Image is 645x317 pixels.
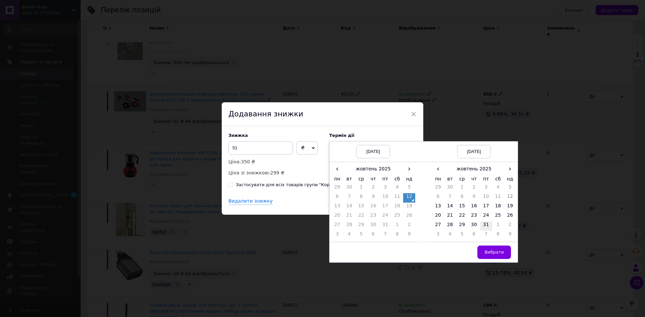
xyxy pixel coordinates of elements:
[331,203,343,212] td: 13
[379,212,391,221] td: 24
[343,193,355,203] td: 7
[432,174,444,184] th: пн
[468,184,480,193] td: 2
[504,212,516,221] td: 26
[228,198,273,205] div: Видалити знижку
[492,221,504,231] td: 1
[331,174,343,184] th: пн
[379,221,391,231] td: 31
[477,246,511,259] button: Вибрати
[456,184,468,193] td: 1
[444,203,456,212] td: 14
[367,212,379,221] td: 23
[391,184,403,193] td: 4
[367,203,379,212] td: 16
[241,159,255,164] span: 350 ₴
[236,182,362,188] div: Застосувати для всіх товарів групи "Корневая группа"
[456,212,468,221] td: 22
[484,250,504,255] span: Вибрати
[403,164,415,174] span: ›
[480,212,492,221] td: 24
[343,203,355,212] td: 14
[228,110,303,118] span: Додавання знижки
[504,174,516,184] th: нд
[391,212,403,221] td: 25
[411,108,417,120] span: ×
[391,174,403,184] th: сб
[492,203,504,212] td: 18
[331,193,343,203] td: 6
[504,203,516,212] td: 19
[343,164,403,174] th: жовтень 2025
[379,193,391,203] td: 10
[456,193,468,203] td: 8
[228,169,322,176] p: Ціна зі знижкою:
[391,193,403,203] td: 11
[391,221,403,231] td: 1
[331,164,343,174] span: ‹
[492,231,504,240] td: 8
[228,133,248,138] span: Знижка
[379,231,391,240] td: 7
[492,193,504,203] td: 11
[480,231,492,240] td: 7
[444,221,456,231] td: 28
[444,174,456,184] th: вт
[444,164,504,174] th: жовтень 2025
[403,193,415,203] td: 12
[456,221,468,231] td: 29
[331,184,343,193] td: 29
[403,203,415,212] td: 19
[457,145,491,158] div: [DATE]
[480,174,492,184] th: пт
[468,212,480,221] td: 23
[504,231,516,240] td: 9
[379,184,391,193] td: 3
[468,231,480,240] td: 6
[456,174,468,184] th: ср
[444,193,456,203] td: 7
[403,184,415,193] td: 5
[432,203,444,212] td: 13
[444,231,456,240] td: 4
[403,231,415,240] td: 9
[331,212,343,221] td: 20
[331,221,343,231] td: 27
[492,184,504,193] td: 4
[343,184,355,193] td: 30
[504,193,516,203] td: 12
[367,174,379,184] th: чт
[468,221,480,231] td: 30
[228,158,322,165] p: Ціна:
[343,221,355,231] td: 28
[367,193,379,203] td: 9
[403,221,415,231] td: 2
[367,231,379,240] td: 6
[355,174,367,184] th: ср
[355,184,367,193] td: 1
[468,203,480,212] td: 16
[391,203,403,212] td: 18
[270,170,285,175] span: 299 ₴
[432,221,444,231] td: 27
[343,174,355,184] th: вт
[367,184,379,193] td: 2
[432,184,444,193] td: 29
[444,184,456,193] td: 30
[504,221,516,231] td: 2
[355,193,367,203] td: 8
[468,193,480,203] td: 9
[403,174,415,184] th: нд
[456,231,468,240] td: 5
[444,212,456,221] td: 21
[480,203,492,212] td: 17
[355,231,367,240] td: 5
[331,231,343,240] td: 3
[456,203,468,212] td: 15
[355,212,367,221] td: 22
[480,221,492,231] td: 31
[480,184,492,193] td: 3
[391,231,403,240] td: 8
[432,193,444,203] td: 6
[379,174,391,184] th: пт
